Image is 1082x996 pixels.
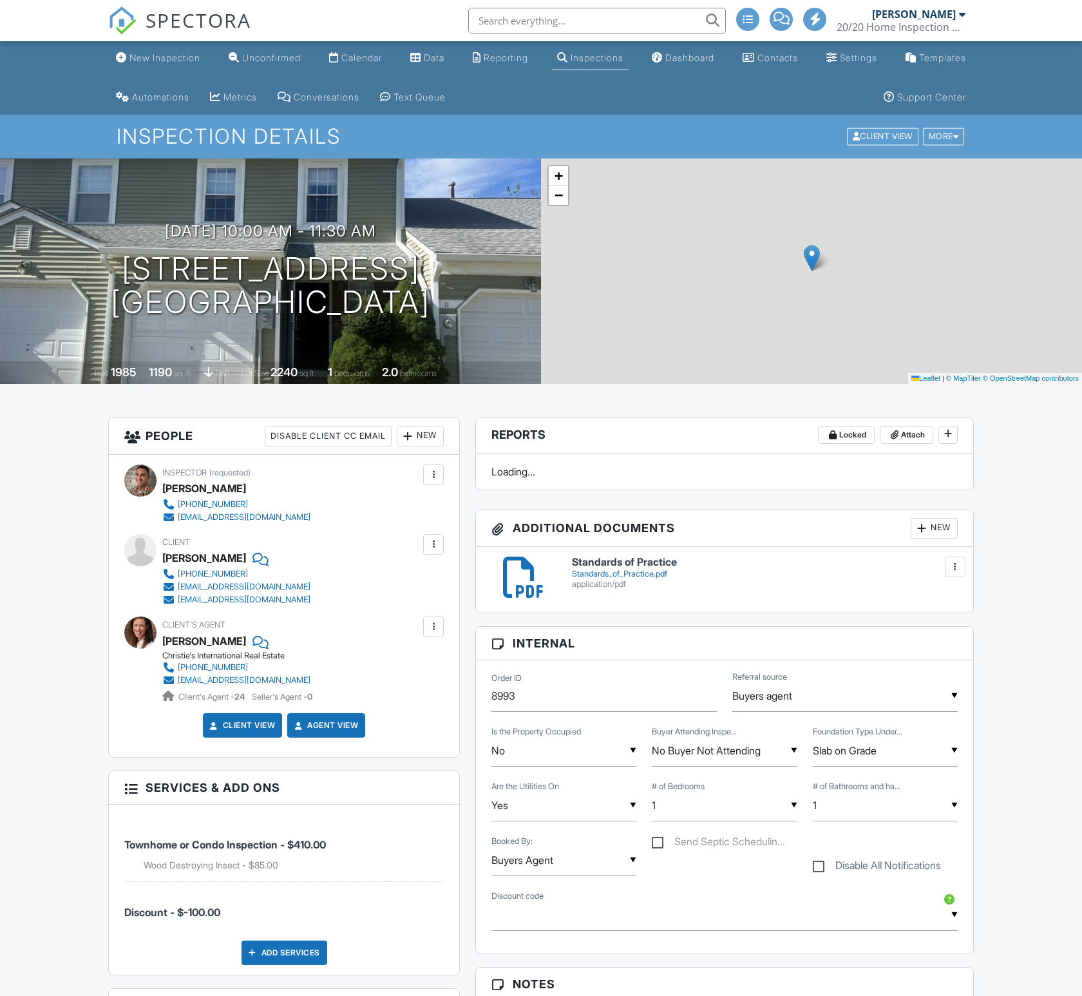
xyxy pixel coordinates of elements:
[334,369,370,378] span: bedrooms
[162,479,246,498] div: [PERSON_NAME]
[491,672,522,684] label: Order ID
[162,674,310,687] a: [EMAIL_ADDRESS][DOMAIN_NAME]
[174,369,192,378] span: sq. ft.
[400,369,437,378] span: bathrooms
[132,91,189,102] div: Automations
[108,17,251,44] a: SPECTORA
[919,52,966,63] div: Templates
[111,46,205,70] a: New Inspection
[162,511,310,524] a: [EMAIL_ADDRESS][DOMAIN_NAME]
[813,726,902,738] label: Foundation Type Under Home?
[491,781,559,792] label: Are the Utilities On
[124,838,326,851] span: Townhome or Condo Inspection - $410.00
[124,814,444,882] li: Service: Townhome or Condo Inspection
[234,692,245,702] strong: 24
[242,52,301,63] div: Unconfirmed
[757,52,798,63] div: Contacts
[813,859,941,876] label: Disable All Notifications
[846,131,922,140] a: Client View
[270,365,298,379] div: 2240
[552,46,629,70] a: Inspections
[405,46,450,70] a: Data
[223,46,306,70] a: Unconfirmed
[804,245,820,271] img: Marker
[108,6,137,35] img: The Best Home Inspection Software - Spectora
[178,499,248,510] div: [PHONE_NUMBER]
[109,418,459,455] h3: People
[307,692,312,702] strong: 0
[149,365,172,379] div: 1190
[242,941,327,965] div: Add Services
[840,52,877,63] div: Settings
[476,627,973,660] h3: Internal
[144,859,444,872] li: Add on: Wood Destroying Insect
[252,692,312,702] span: Seller's Agent -
[292,719,358,732] a: Agent View
[923,128,965,146] div: More
[111,86,195,110] a: Automations (Advanced)
[652,836,785,852] label: Send Septic Scheduling Email
[732,671,787,683] label: Referral source
[491,726,581,738] label: Is the Property Occupied
[328,365,332,379] div: 1
[299,369,316,378] span: sq.ft.
[652,726,737,738] label: Buyer Attending Inspection?
[572,579,958,589] div: application/pdf
[397,426,444,446] div: New
[821,46,882,70] a: Settings
[872,8,956,21] div: [PERSON_NAME]
[178,569,248,579] div: [PHONE_NUMBER]
[162,631,246,651] a: [PERSON_NAME]
[109,771,459,805] h3: Services & Add ons
[897,91,966,102] div: Support Center
[209,468,251,477] span: (requested)
[162,548,246,568] div: [PERSON_NAME]
[272,86,365,110] a: Conversations
[837,21,965,34] div: 20/20 Home Inspection of NJ LLC
[242,369,269,378] span: Lot Size
[124,882,444,930] li: Manual fee: Discount
[165,222,376,240] h3: [DATE] 10:00 am - 11:30 am
[178,582,310,592] div: [EMAIL_ADDRESS][DOMAIN_NAME]
[146,6,251,34] span: SPECTORA
[162,580,310,593] a: [EMAIL_ADDRESS][DOMAIN_NAME]
[647,46,719,70] a: Dashboard
[946,374,981,382] a: © MapTiler
[571,52,623,63] div: Inspections
[911,374,940,382] a: Leaflet
[223,91,257,102] div: Metrics
[983,374,1079,382] a: © OpenStreetMap contributors
[111,365,137,379] div: 1985
[207,719,276,732] a: Client View
[129,52,200,63] div: New Inspection
[178,662,248,673] div: [PHONE_NUMBER]
[491,890,544,902] label: Discount code
[572,557,958,568] h6: Standards of Practice
[162,651,321,661] div: Christie's International Real Estate
[424,52,444,63] div: Data
[549,166,568,186] a: Zoom in
[900,46,971,70] a: Templates
[813,781,900,792] label: # of Bathrooms and half Baths
[294,91,359,102] div: Conversations
[265,426,392,446] div: Disable Client CC Email
[341,52,382,63] div: Calendar
[124,906,220,919] span: Discount - $-100.00
[162,568,310,580] a: [PHONE_NUMBER]
[117,125,965,148] h1: Inspection Details
[162,593,310,606] a: [EMAIL_ADDRESS][DOMAIN_NAME]
[382,365,398,379] div: 2.0
[394,91,446,102] div: Text Queue
[178,692,247,702] span: Client's Agent -
[178,675,310,685] div: [EMAIL_ADDRESS][DOMAIN_NAME]
[178,512,310,522] div: [EMAIL_ADDRESS][DOMAIN_NAME]
[162,498,310,511] a: [PHONE_NUMBER]
[665,52,714,63] div: Dashboard
[468,46,533,70] a: Reporting
[178,595,310,605] div: [EMAIL_ADDRESS][DOMAIN_NAME]
[549,186,568,205] a: Zoom out
[737,46,803,70] a: Contacts
[572,569,958,579] div: Standards_of_Practice.pdf
[555,168,563,184] span: +
[911,518,958,539] div: New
